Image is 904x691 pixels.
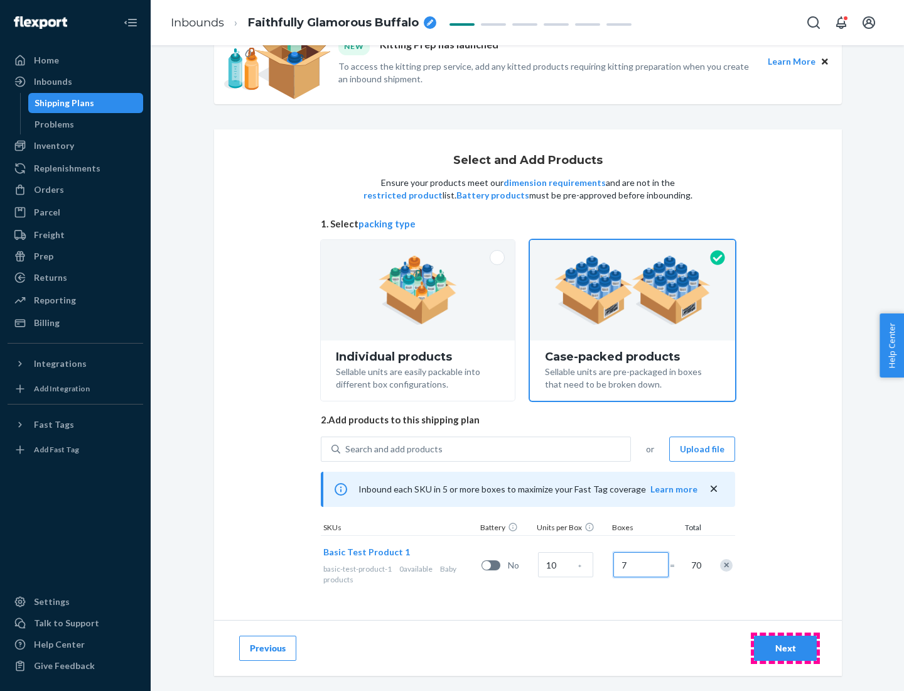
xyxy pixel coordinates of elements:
[34,418,74,431] div: Fast Tags
[801,10,826,35] button: Open Search Box
[8,136,143,156] a: Inventory
[363,189,443,202] button: restricted product
[554,256,711,325] img: case-pack.59cecea509d18c883b923b81aeac6d0b.png
[323,546,410,558] button: Basic Test Product 1
[8,225,143,245] a: Freight
[34,660,95,672] div: Give Feedback
[720,559,733,572] div: Remove Item
[8,158,143,178] a: Replenishments
[8,613,143,633] a: Talk to Support
[321,217,735,231] span: 1. Select
[610,522,672,535] div: Boxes
[545,363,720,391] div: Sellable units are pre-packaged in boxes that need to be broken down.
[239,636,296,661] button: Previous
[650,483,697,496] button: Learn more
[34,596,70,608] div: Settings
[646,443,654,455] span: or
[503,177,606,189] button: dimension requirements
[248,15,419,31] span: Faithfully Glamorous Buffalo
[508,559,533,572] span: No
[34,444,79,455] div: Add Fast Tag
[345,443,443,455] div: Search and add products
[8,440,143,460] a: Add Fast Tag
[323,564,392,574] span: basic-test-product-1
[8,656,143,676] button: Give Feedback
[380,38,498,55] p: Kitting Prep has launched
[338,38,370,55] div: NEW
[171,16,224,30] a: Inbounds
[34,317,60,329] div: Billing
[34,294,76,307] div: Reporting
[379,256,457,325] img: individual-pack.facf35554cb0f1810c75b2bd6df2d64e.png
[613,552,669,577] input: Number of boxes
[534,522,610,535] div: Units per Box
[34,54,59,67] div: Home
[8,72,143,92] a: Inbounds
[362,177,694,202] p: Ensure your products meet our and are not in the list. must be pre-approved before inbounding.
[34,139,74,152] div: Inventory
[338,60,756,85] p: To access the kitting prep service, add any kitted products requiring kitting preparation when yo...
[28,114,144,134] a: Problems
[456,189,529,202] button: Battery products
[8,290,143,310] a: Reporting
[8,415,143,435] button: Fast Tags
[689,559,701,572] span: 70
[8,592,143,612] a: Settings
[8,379,143,399] a: Add Integration
[34,271,67,284] div: Returns
[669,437,735,462] button: Upload file
[28,93,144,113] a: Shipping Plans
[545,351,720,363] div: Case-packed products
[670,559,682,572] span: =
[14,16,67,29] img: Flexport logo
[399,564,433,574] span: 0 available
[34,75,72,88] div: Inbounds
[754,636,817,661] button: Next
[34,250,53,263] div: Prep
[8,354,143,374] button: Integrations
[538,552,593,577] input: Case Quantity
[672,522,704,535] div: Total
[829,10,854,35] button: Open notifications
[323,547,410,557] span: Basic Test Product 1
[34,206,60,219] div: Parcel
[34,229,65,241] div: Freight
[35,97,94,109] div: Shipping Plans
[765,642,806,655] div: Next
[708,482,720,496] button: close
[118,10,143,35] button: Close Navigation
[768,55,815,68] button: Learn More
[8,634,143,655] a: Help Center
[818,55,832,68] button: Close
[34,638,85,651] div: Help Center
[321,522,478,535] div: SKUs
[321,472,735,507] div: Inbound each SKU in 5 or more boxes to maximize your Fast Tag coverage
[34,617,99,629] div: Talk to Support
[478,522,534,535] div: Battery
[880,313,904,378] button: Help Center
[34,383,90,394] div: Add Integration
[336,363,500,391] div: Sellable units are easily packable into different box configurations.
[34,162,100,175] div: Replenishments
[856,10,881,35] button: Open account menu
[8,313,143,333] a: Billing
[8,50,143,70] a: Home
[34,357,87,370] div: Integrations
[161,4,446,41] ol: breadcrumbs
[8,202,143,222] a: Parcel
[8,180,143,200] a: Orders
[323,563,476,585] div: Baby products
[321,413,735,427] span: 2. Add products to this shipping plan
[8,246,143,266] a: Prep
[336,351,500,363] div: Individual products
[453,155,603,167] h1: Select and Add Products
[8,268,143,288] a: Returns
[34,183,64,196] div: Orders
[35,118,74,131] div: Problems
[358,217,416,231] button: packing type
